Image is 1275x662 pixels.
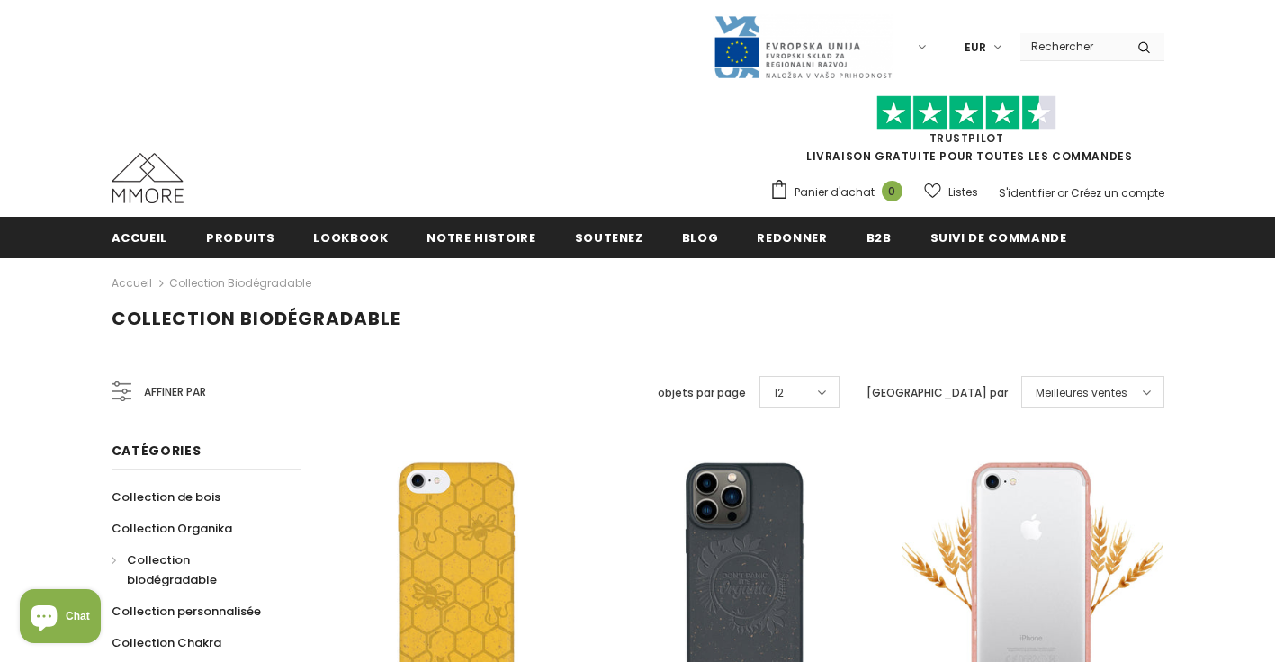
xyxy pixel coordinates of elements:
[112,273,152,294] a: Accueil
[1020,33,1124,59] input: Search Site
[866,217,892,257] a: B2B
[774,384,784,402] span: 12
[658,384,746,402] label: objets par page
[769,179,911,206] a: Panier d'achat 0
[682,229,719,246] span: Blog
[795,183,875,201] span: Panier d'achat
[112,603,261,620] span: Collection personnalisée
[876,95,1056,130] img: Faites confiance aux étoiles pilotes
[930,229,1067,246] span: Suivi de commande
[206,217,274,257] a: Produits
[757,229,827,246] span: Redonner
[112,229,168,246] span: Accueil
[144,382,206,402] span: Affiner par
[14,589,106,648] inbox-online-store-chat: Shopify online store chat
[112,595,261,627] a: Collection personnalisée
[1036,384,1127,402] span: Meilleures ventes
[112,634,221,651] span: Collection Chakra
[575,217,643,257] a: soutenez
[930,217,1067,257] a: Suivi de commande
[769,103,1164,164] span: LIVRAISON GRATUITE POUR TOUTES LES COMMANDES
[112,544,281,595] a: Collection biodégradable
[112,217,168,257] a: Accueil
[127,551,217,588] span: Collection biodégradable
[948,183,978,201] span: Listes
[169,275,311,291] a: Collection biodégradable
[313,229,388,246] span: Lookbook
[206,229,274,246] span: Produits
[929,130,1004,146] a: TrustPilot
[112,442,202,460] span: Catégories
[965,39,986,57] span: EUR
[1057,185,1068,201] span: or
[313,217,388,257] a: Lookbook
[1071,185,1164,201] a: Créez un compte
[575,229,643,246] span: soutenez
[757,217,827,257] a: Redonner
[713,14,893,80] img: Javni Razpis
[882,181,902,201] span: 0
[112,306,400,331] span: Collection biodégradable
[112,627,221,658] a: Collection Chakra
[112,481,220,513] a: Collection de bois
[682,217,719,257] a: Blog
[999,185,1055,201] a: S'identifier
[924,176,978,208] a: Listes
[112,520,232,537] span: Collection Organika
[866,229,892,246] span: B2B
[426,229,535,246] span: Notre histoire
[426,217,535,257] a: Notre histoire
[866,384,1008,402] label: [GEOGRAPHIC_DATA] par
[112,513,232,544] a: Collection Organika
[713,39,893,54] a: Javni Razpis
[112,153,184,203] img: Cas MMORE
[112,488,220,505] span: Collection de bois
